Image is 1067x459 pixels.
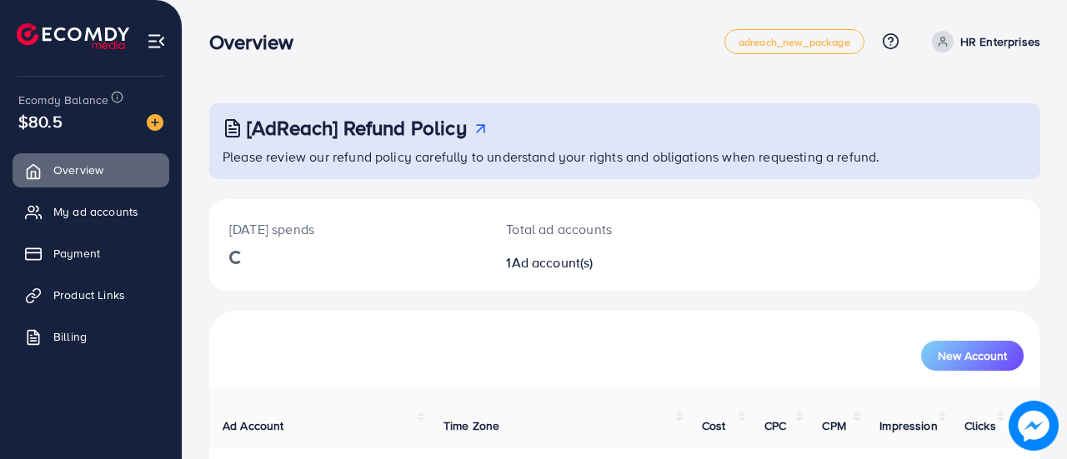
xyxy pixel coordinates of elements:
h3: [AdReach] Refund Policy [247,116,467,140]
p: Total ad accounts [506,219,674,239]
a: Product Links [13,278,169,312]
span: Impression [879,417,938,434]
span: New Account [938,350,1007,362]
img: image [1009,401,1059,451]
span: $80.5 [18,109,63,133]
span: CPM [822,417,845,434]
span: Time Zone [443,417,499,434]
button: New Account [921,341,1024,371]
img: logo [17,23,129,49]
span: Clicks [964,417,996,434]
a: Billing [13,320,169,353]
span: Billing [53,328,87,345]
span: Overview [53,162,103,178]
span: adreach_new_package [739,37,850,47]
span: Ad Account [223,417,284,434]
span: Cost [702,417,726,434]
span: My ad accounts [53,203,138,220]
img: menu [147,32,166,51]
p: Please review our refund policy carefully to understand your rights and obligations when requesti... [223,147,1030,167]
a: My ad accounts [13,195,169,228]
p: HR Enterprises [960,32,1040,52]
span: Ad account(s) [512,253,594,272]
h2: 1 [506,255,674,271]
span: CPC [764,417,786,434]
a: HR Enterprises [925,31,1040,52]
a: Overview [13,153,169,187]
img: image [147,114,163,131]
p: [DATE] spends [229,219,466,239]
span: Payment [53,245,100,262]
span: Ecomdy Balance [18,92,108,108]
a: adreach_new_package [724,29,864,54]
a: Payment [13,237,169,270]
h3: Overview [209,30,307,54]
span: Product Links [53,287,125,303]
